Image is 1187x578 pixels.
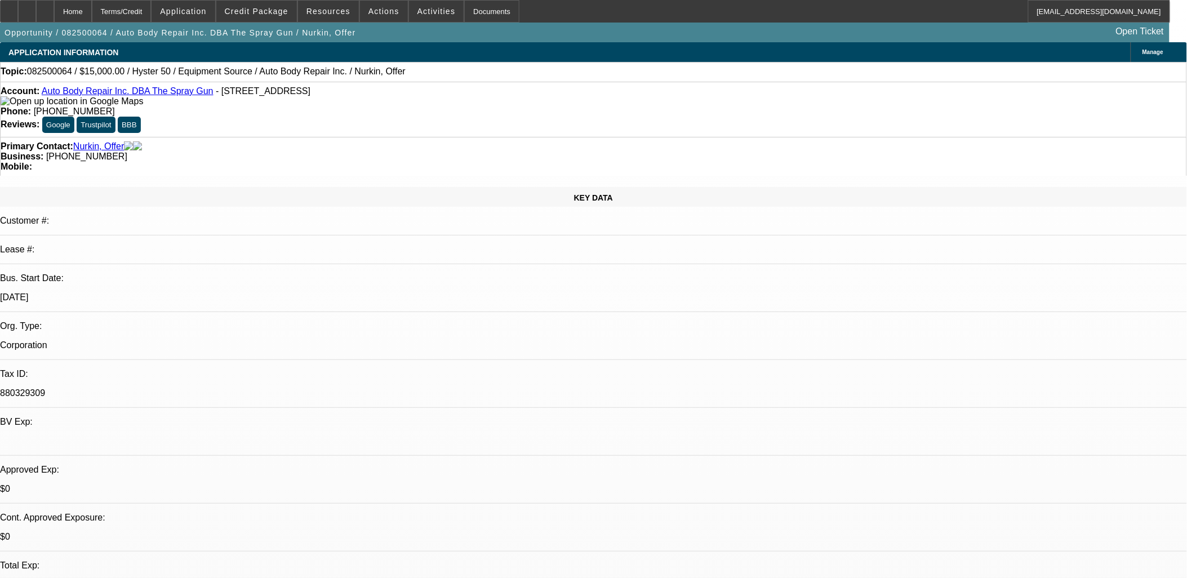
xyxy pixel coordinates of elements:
[1,86,39,96] strong: Account:
[1,96,143,106] img: Open up location in Google Maps
[216,1,297,22] button: Credit Package
[574,193,613,202] span: KEY DATA
[368,7,399,16] span: Actions
[1,141,73,152] strong: Primary Contact:
[417,7,456,16] span: Activities
[34,106,115,116] span: [PHONE_NUMBER]
[1142,49,1163,55] span: Manage
[124,141,133,152] img: facebook-icon.png
[1,162,32,171] strong: Mobile:
[216,86,310,96] span: - [STREET_ADDRESS]
[298,1,359,22] button: Resources
[160,7,206,16] span: Application
[73,141,124,152] a: Nurkin, Offer
[409,1,464,22] button: Activities
[1,152,43,161] strong: Business:
[1112,22,1168,41] a: Open Ticket
[8,48,118,57] span: APPLICATION INFORMATION
[225,7,288,16] span: Credit Package
[152,1,215,22] button: Application
[1,119,39,129] strong: Reviews:
[77,117,115,133] button: Trustpilot
[42,86,214,96] a: Auto Body Repair Inc. DBA The Spray Gun
[5,28,356,37] span: Opportunity / 082500064 / Auto Body Repair Inc. DBA The Spray Gun / Nurkin, Offer
[42,117,74,133] button: Google
[46,152,127,161] span: [PHONE_NUMBER]
[360,1,408,22] button: Actions
[27,66,406,77] span: 082500064 / $15,000.00 / Hyster 50 / Equipment Source / Auto Body Repair Inc. / Nurkin, Offer
[1,96,143,106] a: View Google Maps
[118,117,141,133] button: BBB
[133,141,142,152] img: linkedin-icon.png
[1,66,27,77] strong: Topic:
[306,7,350,16] span: Resources
[1,106,31,116] strong: Phone:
